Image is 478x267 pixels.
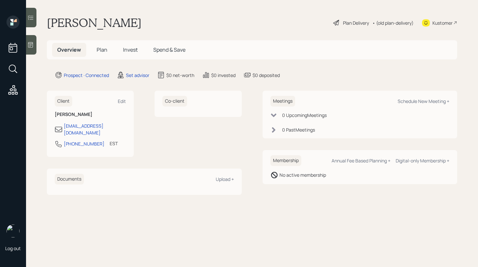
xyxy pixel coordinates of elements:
[211,72,236,79] div: $0 invested
[396,158,449,164] div: Digital-only Membership +
[282,112,327,119] div: 0 Upcoming Meeting s
[5,245,21,251] div: Log out
[432,19,453,26] div: Kustomer
[55,96,72,107] h6: Client
[118,98,126,104] div: Edit
[64,72,109,79] div: Prospect · Connected
[270,155,301,166] h6: Membership
[97,46,107,53] span: Plan
[398,98,449,104] div: Schedule New Meeting +
[7,224,20,237] img: retirable_logo.png
[126,72,149,79] div: Set advisor
[216,176,234,182] div: Upload +
[123,46,138,53] span: Invest
[282,126,315,133] div: 0 Past Meeting s
[47,16,142,30] h1: [PERSON_NAME]
[270,96,295,107] h6: Meetings
[253,72,280,79] div: $0 deposited
[110,140,118,147] div: EST
[57,46,81,53] span: Overview
[55,112,126,117] h6: [PERSON_NAME]
[166,72,194,79] div: $0 net-worth
[332,158,390,164] div: Annual Fee Based Planning +
[372,19,414,26] div: • (old plan-delivery)
[280,172,326,178] div: No active membership
[64,140,104,147] div: [PHONE_NUMBER]
[153,46,185,53] span: Spend & Save
[162,96,187,107] h6: Co-client
[343,19,369,26] div: Plan Delivery
[55,174,84,184] h6: Documents
[64,122,126,136] div: [EMAIL_ADDRESS][DOMAIN_NAME]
